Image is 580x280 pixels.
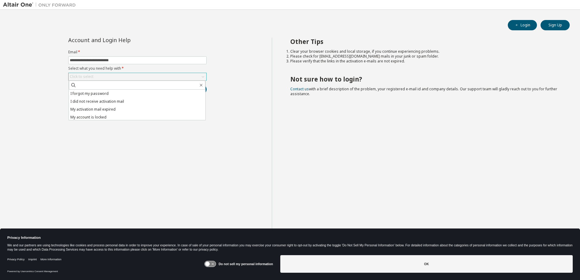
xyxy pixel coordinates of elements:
div: Account and Login Help [68,38,179,42]
button: Sign Up [541,20,570,30]
li: Clear your browser cookies and local storage, if you continue experiencing problems. [290,49,559,54]
li: I forgot my password [69,90,205,98]
label: Email [68,50,207,55]
a: Contact us [290,86,309,92]
div: Click to select [70,74,93,79]
span: with a brief description of the problem, your registered e-mail id and company details. Our suppo... [290,86,557,96]
li: Please check for [EMAIL_ADDRESS][DOMAIN_NAME] mails in your junk or spam folder. [290,54,559,59]
h2: Not sure how to login? [290,75,559,83]
img: Altair One [3,2,79,8]
div: Click to select [69,73,206,80]
button: Login [508,20,537,30]
h2: Other Tips [290,38,559,45]
label: Select what you need help with [68,66,207,71]
li: Please verify that the links in the activation e-mails are not expired. [290,59,559,64]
